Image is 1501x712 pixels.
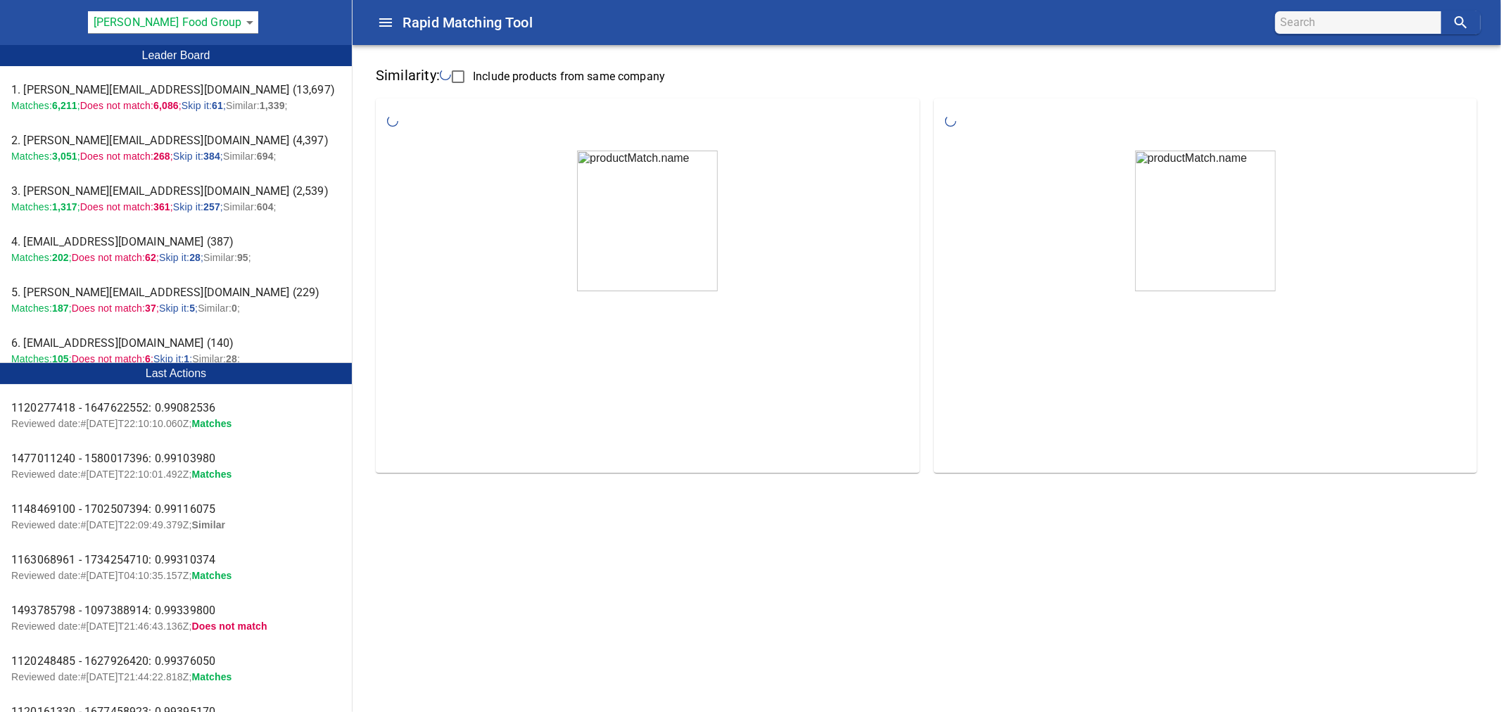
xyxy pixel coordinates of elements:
p: Similarity: [369,62,1484,91]
span: Similar: ; [198,303,240,314]
img: productMatch.name [577,144,718,291]
span: Reviewed date:# [DATE]T21:44:22.818Z ; [11,671,192,682]
span: Skip it: ; [173,151,223,162]
b: 3,051 [52,151,77,162]
b: 694 [257,151,274,162]
h6: Rapid Matching Tool [403,11,1274,34]
b: 1,317 [52,201,77,212]
span: Similar: ; [192,353,240,364]
span: 1148469100 - 1702507394: 0.99116075 [11,501,341,518]
span: Skip it: ; [153,353,192,364]
span: 1120248485 - 1627926420: 0.99376050 [11,653,341,670]
button: Collapse [369,6,403,39]
span: Reviewed date:# [DATE]T22:10:10.060Z ; [11,418,192,429]
span: Matches: ; [11,353,72,364]
span: Matches [192,418,232,429]
div: [PERSON_NAME] Food Group [88,11,259,34]
b: 62 [145,252,156,263]
b: 28 [226,353,237,364]
span: 4. [EMAIL_ADDRESS][DOMAIN_NAME] (387) [11,234,341,250]
span: Does not match: ; [80,100,182,111]
span: Matches: ; [11,303,72,314]
span: Does not match: ; [72,252,159,263]
b: 268 [153,151,170,162]
b: 1,339 [260,100,285,111]
b: 105 [52,353,69,364]
span: Does not match [192,621,267,632]
span: Matches: ; [11,252,72,263]
span: 3. [PERSON_NAME][EMAIL_ADDRESS][DOMAIN_NAME] (2,539) [11,183,341,200]
b: 5 [189,303,195,314]
span: Does not match: ; [72,303,159,314]
b: 61 [212,100,223,111]
b: 604 [257,201,274,212]
b: 257 [203,201,220,212]
span: Matches [192,469,232,480]
span: Skip it: ; [173,201,223,212]
label: Include Products From Same Company [443,62,665,91]
b: 384 [203,151,220,162]
span: 1477011240 - 1580017396: 0.99103980 [11,450,341,467]
button: search [1441,11,1481,34]
b: 6 [145,353,151,364]
span: Reviewed date:# [DATE]T22:09:49.379Z ; [11,519,192,530]
span: Does not match: ; [80,151,173,162]
span: Matches: ; [11,151,80,162]
span: 1120277418 - 1647622552: 0.99082536 [11,400,341,417]
span: Similar: ; [223,201,277,212]
span: 1163068961 - 1734254710: 0.99310374 [11,552,341,568]
span: Skip it: ; [159,303,198,314]
b: 37 [145,303,156,314]
span: 2. [PERSON_NAME][EMAIL_ADDRESS][DOMAIN_NAME] (4,397) [11,132,341,149]
span: 5. [PERSON_NAME][EMAIL_ADDRESS][DOMAIN_NAME] (229) [11,284,341,301]
span: Similar: ; [226,100,288,111]
span: Similar [192,519,226,530]
b: 1 [184,353,189,364]
span: Reviewed date:# [DATE]T22:10:01.492Z ; [11,469,192,480]
span: Reviewed date:# [DATE]T21:46:43.136Z ; [11,621,192,632]
span: Reviewed date:# [DATE]T04:10:35.157Z ; [11,570,192,581]
span: Matches: ; [11,100,80,111]
span: 1. [PERSON_NAME][EMAIL_ADDRESS][DOMAIN_NAME] (13,697) [11,82,341,98]
span: Matches: ; [11,201,80,212]
span: 6. [EMAIL_ADDRESS][DOMAIN_NAME] (140) [11,335,341,352]
input: search [1281,11,1441,34]
span: Matches [192,570,232,581]
span: 1493785798 - 1097388914: 0.99339800 [11,602,341,619]
span: Similar: ; [203,252,251,263]
b: 361 [153,201,170,212]
span: Skip it: ; [159,252,203,263]
b: 187 [52,303,69,314]
span: Does not match: ; [80,201,173,212]
span: Does not match: ; [72,353,153,364]
span: Include products from same company [473,68,665,85]
b: 202 [52,252,69,263]
b: 28 [189,252,201,263]
span: Similar: ; [223,151,277,162]
b: 95 [237,252,248,263]
img: productMatch.name [1135,144,1276,291]
span: Matches [192,671,232,682]
b: 0 [232,303,237,314]
span: Skip it: ; [182,100,226,111]
b: 6,211 [52,100,77,111]
b: 6,086 [153,100,179,111]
